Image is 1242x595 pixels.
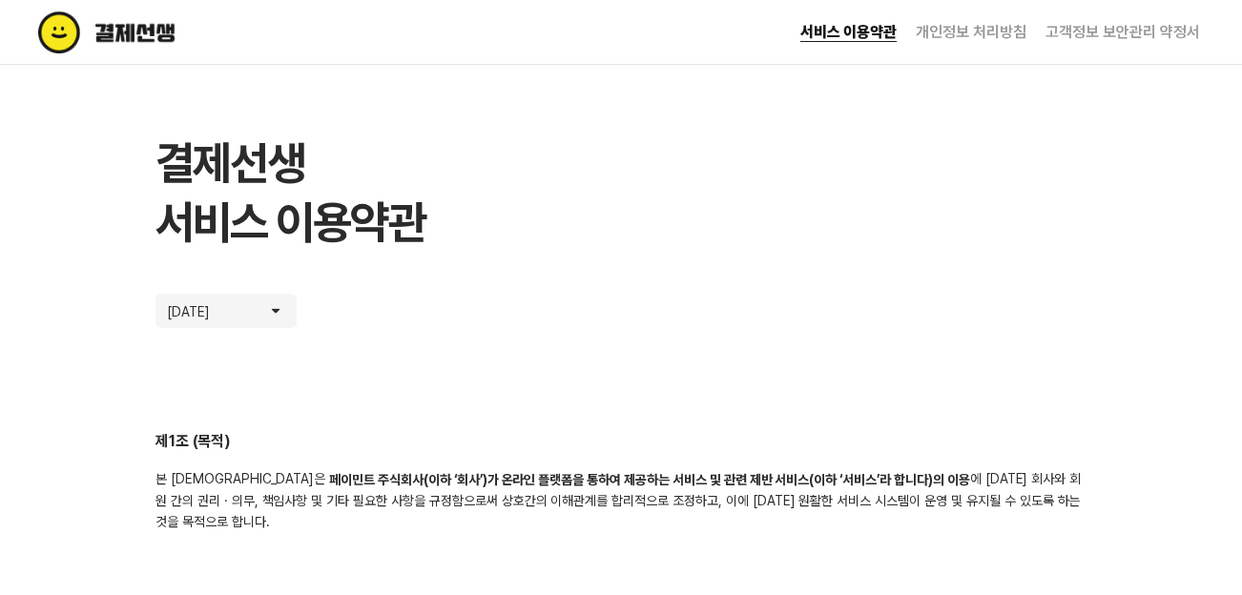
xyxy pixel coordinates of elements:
[1045,23,1200,41] a: 고객정보 보안관리 약정서
[38,11,257,53] img: terms logo
[155,468,1087,532] div: 본 [DEMOGRAPHIC_DATA]은 에 [DATE] 회사와 회원 간의 권리 · 의무, 책임사항 및 기타 필요한 사항을 규정함으로써 상호간의 이해관계를 합리적으로 조정하고,...
[266,301,285,320] img: arrow icon
[155,294,297,328] button: [DATE]
[329,472,969,487] b: 페이민트 주식회사(이하 ‘회사’)가 온라인 플랫폼을 통하여 제공하는 서비스 및 관련 제반 서비스(이하 ‘서비스’라 합니다)의 이용
[155,133,1087,252] h1: 결제선생 서비스 이용약관
[167,301,224,320] p: [DATE]
[800,23,897,42] a: 서비스 이용약관
[155,431,1087,453] h2: 제1조 (목적)
[916,23,1026,41] a: 개인정보 처리방침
